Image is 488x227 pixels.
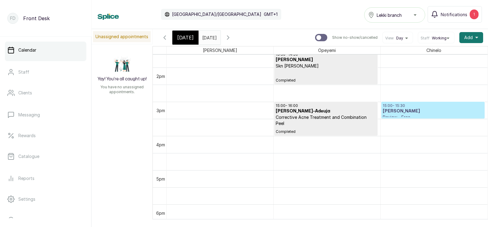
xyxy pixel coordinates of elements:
p: 15:00 - 15:30 [383,103,483,108]
p: Completed [276,69,376,83]
a: Catalogue [5,148,86,165]
a: Messaging [5,106,86,123]
span: Add [464,35,473,41]
span: Chinelo [425,46,443,54]
h3: [PERSON_NAME] [383,108,483,114]
a: Clients [5,84,86,101]
button: Add [459,32,483,43]
p: Staff [18,69,29,75]
p: Settings [18,196,35,202]
a: Rewards [5,127,86,144]
p: Unassigned appointments [93,31,151,42]
p: Support [18,217,35,223]
p: 15:00 - 16:00 [276,103,376,108]
span: Day [396,36,403,41]
h3: [PERSON_NAME] [276,57,376,63]
h2: Yay! You’re all caught up! [98,76,147,82]
button: Notifications1 [428,6,482,23]
a: Settings [5,191,86,208]
p: Skn [PERSON_NAME] [276,63,376,69]
p: You have no unassigned appointments. [95,85,149,94]
p: [GEOGRAPHIC_DATA]/[GEOGRAPHIC_DATA] [172,11,261,17]
p: FD [10,15,16,21]
p: Corrective Acne Treatment and Combination Peel [276,114,376,126]
span: Working [432,36,447,41]
p: Review - Free [383,114,483,120]
span: Lekki branch [377,12,402,18]
p: Rewards [18,133,36,139]
p: Messaging [18,112,40,118]
p: Front Desk [23,15,50,22]
button: StaffWorking [421,36,452,41]
p: Catalogue [18,153,39,159]
button: ViewDay [385,36,410,41]
span: [DATE] [177,34,194,41]
div: 1 [470,9,479,19]
a: Staff [5,64,86,81]
p: Completed [276,126,376,134]
div: 2pm [155,73,166,79]
h3: [PERSON_NAME]-Adeuja [276,108,376,114]
p: Calendar [18,47,36,53]
p: GMT+1 [264,11,278,17]
div: 3pm [155,107,166,114]
span: Notifications [441,11,467,18]
p: Clients [18,90,32,96]
a: Reports [5,170,86,187]
div: 4pm [155,141,166,148]
a: Calendar [5,42,86,59]
div: 5pm [155,176,166,182]
div: 6pm [155,210,166,216]
div: [DATE] [172,31,199,45]
span: View [385,36,394,41]
p: Reports [18,175,34,181]
span: Staff [421,36,429,41]
button: Lekki branch [364,7,425,23]
span: Opeyemi [317,46,337,54]
p: Show no-show/cancelled [332,35,378,40]
span: [PERSON_NAME] [202,46,239,54]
